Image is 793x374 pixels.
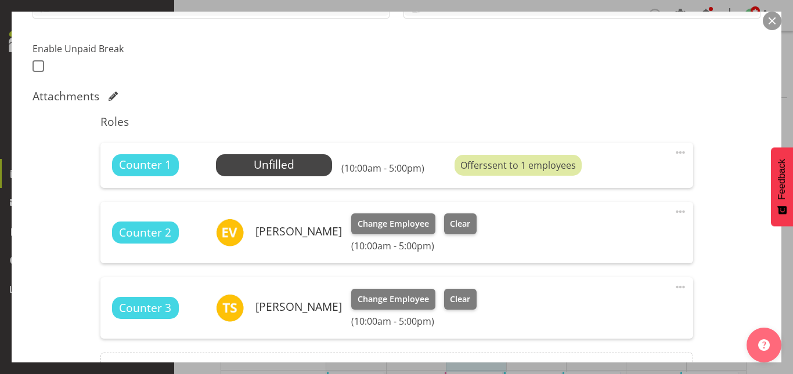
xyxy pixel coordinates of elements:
label: Enable Unpaid Break [33,42,204,56]
div: sent to 1 employees [455,155,582,176]
img: tamara-straker11292.jpg [216,294,244,322]
img: eva-vailini10223.jpg [216,219,244,246]
button: Feedback - Show survey [771,147,793,226]
span: Counter 2 [119,224,171,241]
span: Counter 1 [119,157,171,173]
h6: [PERSON_NAME] [255,225,342,238]
h6: (10:00am - 5:00pm) [351,315,477,327]
span: Clear [450,293,470,306]
span: Feedback [777,159,787,199]
h6: (10:00am - 5:00pm) [351,240,477,252]
button: Change Employee [351,213,435,234]
button: Change Employee [351,289,435,310]
h5: Roles [100,115,693,129]
span: Unfilled [254,157,294,172]
button: Clear [444,213,477,234]
h5: Attachments [33,89,99,103]
img: help-xxl-2.png [758,339,770,351]
button: Clear [444,289,477,310]
span: Clear [450,217,470,230]
span: Change Employee [358,217,429,230]
h6: (10:00am - 5:00pm) [341,162,424,174]
h6: [PERSON_NAME] [255,300,342,313]
span: Counter 3 [119,300,171,317]
span: Change Employee [358,293,429,306]
span: Offers [460,159,488,172]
